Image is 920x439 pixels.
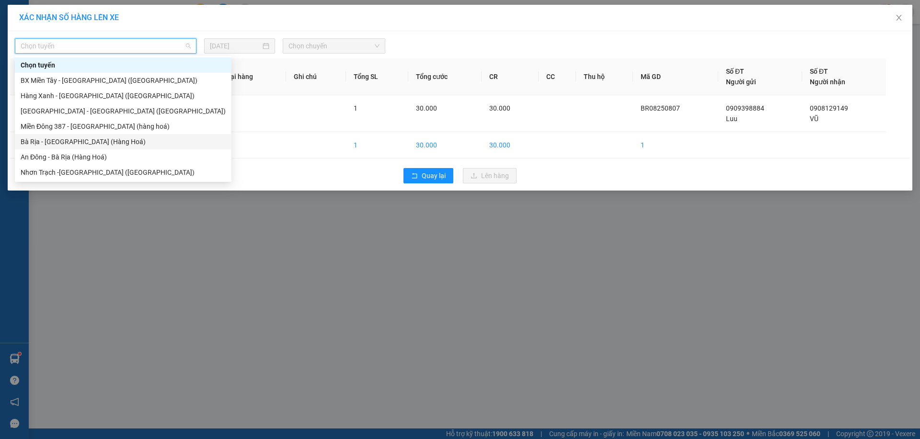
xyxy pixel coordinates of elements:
th: CR [482,58,539,95]
th: Loại hàng [215,58,286,95]
button: rollbackQuay lại [403,168,453,183]
span: VŨ [810,115,818,123]
span: 1 [354,104,357,112]
div: BX Miền Tây - Bà Rịa (Hàng Hóa) [15,73,231,88]
div: An Đông - Bà Rịa (Hàng Hoá) [21,152,226,162]
th: Mã GD [633,58,718,95]
span: XÁC NHẬN SỐ HÀNG LÊN XE [19,13,119,22]
th: Tổng SL [346,58,408,95]
span: Quay lại [422,170,446,181]
span: 0908129149 [810,104,848,112]
td: 1 [633,132,718,158]
div: [GEOGRAPHIC_DATA] - [GEOGRAPHIC_DATA] ([GEOGRAPHIC_DATA]) [21,106,226,116]
span: close [895,14,903,22]
div: Nhơn Trạch -[GEOGRAPHIC_DATA] ([GEOGRAPHIC_DATA]) [21,167,226,178]
th: Ghi chú [286,58,346,95]
div: Miền Đông 387 - [GEOGRAPHIC_DATA] (hàng hoá) [21,121,226,132]
div: Nhơn Trạch -Bà Rịa (Hàng hóa) [15,165,231,180]
button: Close [885,5,912,32]
span: 30.000 [489,104,510,112]
span: BR08250807 [641,104,680,112]
th: Tổng cước [408,58,482,95]
td: 30.000 [482,132,539,158]
span: Người gửi [726,78,756,86]
span: 30.000 [416,104,437,112]
input: 12/08/2025 [210,41,261,51]
div: Sài Gòn - Bà Rịa (Hàng Hoá) [15,103,231,119]
span: Số ĐT [726,68,744,75]
span: rollback [411,172,418,180]
div: Hàng Xanh - [GEOGRAPHIC_DATA] ([GEOGRAPHIC_DATA]) [21,90,226,101]
span: Chọn tuyến [21,39,191,53]
div: BX Miền Tây - [GEOGRAPHIC_DATA] ([GEOGRAPHIC_DATA]) [21,75,226,86]
td: 30.000 [408,132,482,158]
th: STT [10,58,54,95]
span: Chọn chuyến [288,39,379,53]
div: Chọn tuyến [15,57,231,73]
span: Luu [726,115,737,123]
span: Số ĐT [810,68,828,75]
button: uploadLên hàng [463,168,517,183]
td: 1 [346,132,408,158]
span: 0909398884 [726,104,764,112]
div: Hàng Xanh - Bà Rịa (Hàng Hoá) [15,88,231,103]
td: 1 [10,95,54,132]
th: CC [539,58,576,95]
div: Chọn tuyến [21,60,226,70]
th: Thu hộ [576,58,633,95]
div: Bà Rịa - [GEOGRAPHIC_DATA] (Hàng Hoá) [21,136,226,147]
div: Bà Rịa - Sài Gòn (Hàng Hoá) [15,134,231,149]
span: Người nhận [810,78,845,86]
div: An Đông - Bà Rịa (Hàng Hoá) [15,149,231,165]
div: Miền Đông 387 - Bà Rịa (hàng hoá) [15,119,231,134]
